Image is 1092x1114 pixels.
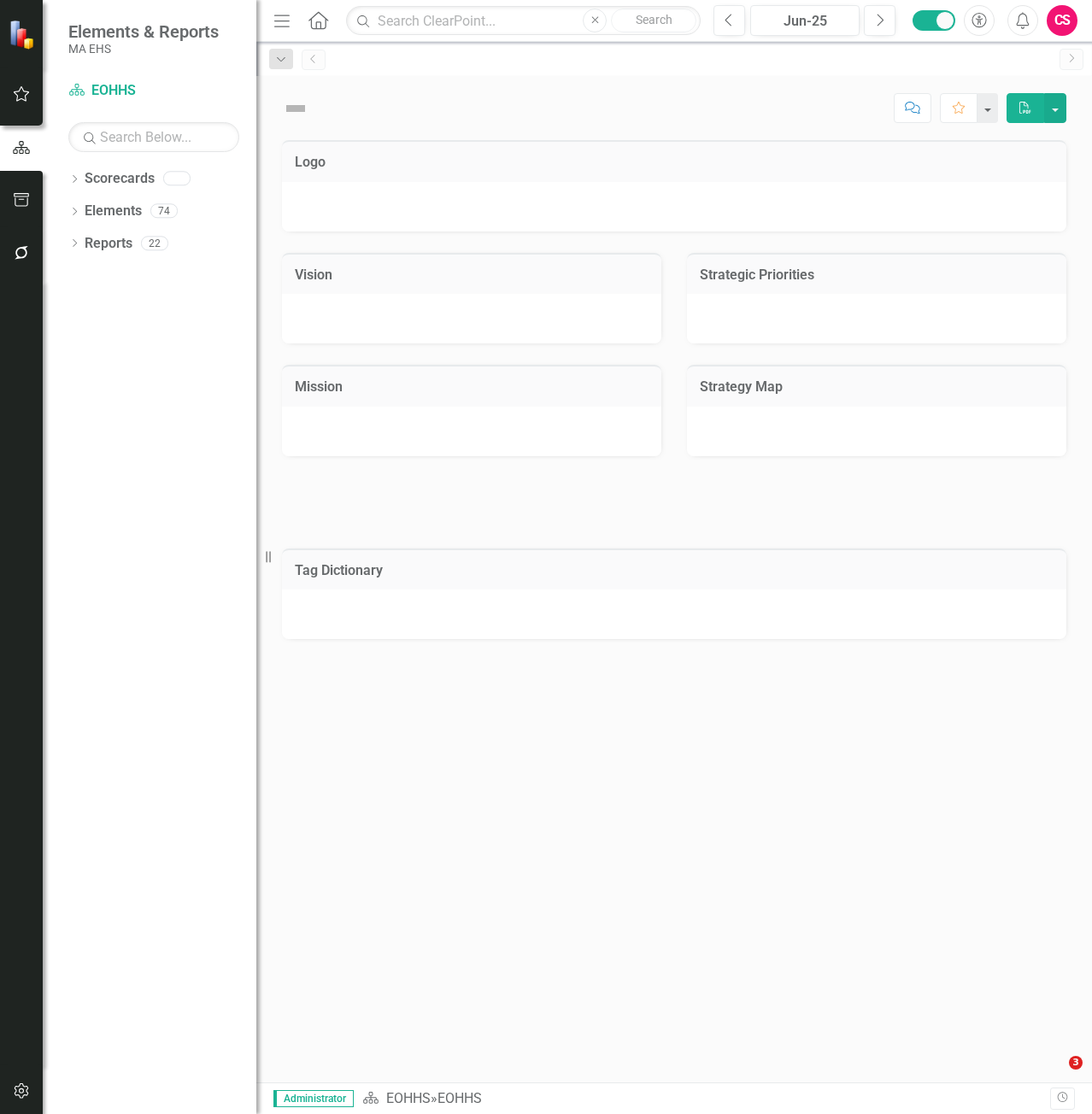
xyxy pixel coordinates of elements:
[85,202,142,221] a: Elements
[700,267,1054,283] h3: Strategic Priorities
[750,5,860,36] button: Jun-25
[85,169,155,189] a: Scorecards
[273,1090,354,1107] span: Administrator
[68,122,239,152] input: Search Below...
[700,379,1054,395] h3: Strategy Map
[1069,1056,1083,1070] span: 3
[295,267,649,283] h3: Vision
[295,563,1054,578] h3: Tag Dictionary
[636,13,672,26] span: Search
[8,19,38,50] img: ClearPoint Strategy
[150,204,178,219] div: 74
[611,9,696,32] button: Search
[68,42,219,56] small: MA EHS
[346,6,701,36] input: Search ClearPoint...
[282,95,309,122] img: Not Defined
[68,21,219,42] span: Elements & Reports
[756,11,854,32] div: Jun-25
[295,379,649,395] h3: Mission
[362,1089,1050,1109] div: »
[85,234,132,254] a: Reports
[141,236,168,250] div: 22
[1034,1056,1075,1097] iframe: Intercom live chat
[386,1090,431,1106] a: EOHHS
[68,81,239,101] a: EOHHS
[295,155,1054,170] h3: Logo
[1047,5,1077,36] button: CS
[437,1090,482,1106] div: EOHHS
